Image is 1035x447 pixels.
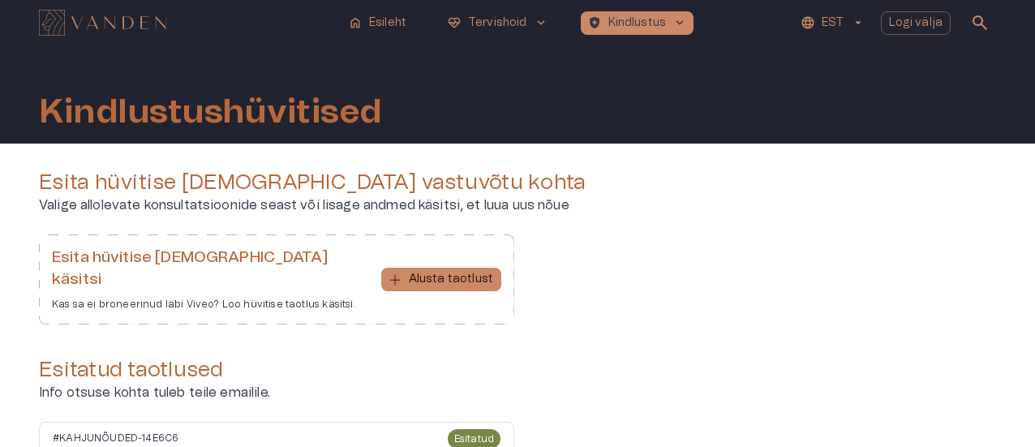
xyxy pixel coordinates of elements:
[608,15,667,32] p: Kindlustus
[798,11,867,35] button: EST
[534,15,548,30] span: keyboard_arrow_down
[581,11,694,35] button: health_and_safetyKindlustuskeyboard_arrow_down
[39,196,996,215] p: Valige allolevate konsultatsioonide seast või lisage andmed käsitsi, et luua uus nõue
[39,93,382,131] h1: Kindlustushüvitised
[409,271,493,288] p: Alusta taotlust
[369,15,406,32] p: Esileht
[52,298,368,312] p: Kas sa ei broneerinud läbi Viveo? Loo hüvitise taotlus käsitsi.
[39,357,996,383] h4: Esitatud taotlused
[53,432,178,445] p: # KAHJUNÕUDED - 14E6C6
[587,15,602,30] span: health_and_safety
[39,170,996,196] h4: Esita hüvitise [DEMOGRAPHIC_DATA] vastuvõtu kohta
[889,15,943,32] p: Logi välja
[39,11,335,34] a: Navigate to homepage
[908,373,1035,419] iframe: Help widget launcher
[341,11,414,35] button: homeEsileht
[348,15,363,30] span: home
[39,10,166,36] img: Vanden logo
[970,13,990,32] span: search
[672,15,687,30] span: keyboard_arrow_down
[468,15,527,32] p: Tervishoid
[964,6,996,39] button: open search modal
[881,11,951,35] button: Logi välja
[39,383,996,402] p: Info otsuse kohta tuleb teile emailile.
[447,15,462,30] span: ecg_heart
[822,15,844,32] p: EST
[52,247,368,290] h6: Esita hüvitise [DEMOGRAPHIC_DATA] käsitsi
[440,11,555,35] button: ecg_heartTervishoidkeyboard_arrow_down
[381,268,501,291] button: Alusta taotlust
